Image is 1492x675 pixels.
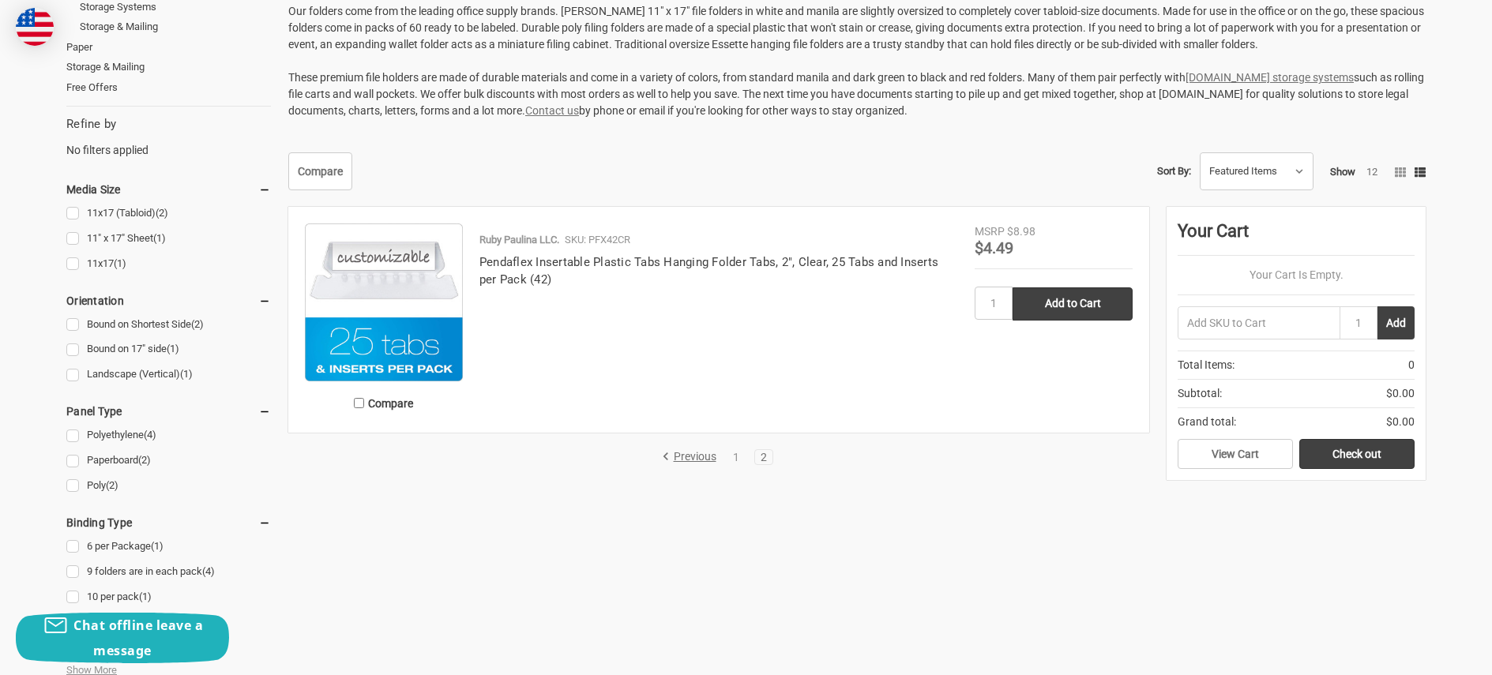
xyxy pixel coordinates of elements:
span: (4) [202,565,215,577]
img: duty and tax information for United States [16,8,54,46]
a: View Cart [1178,439,1293,469]
h5: Panel Type [66,402,271,421]
span: Total Items: [1178,357,1235,373]
span: (4) [144,429,156,441]
h5: Refine by [66,115,271,133]
span: (2) [156,207,168,219]
a: 9 folders are in each pack [66,561,271,583]
span: (1) [167,343,179,354]
span: (1) [114,257,126,269]
a: Paper [66,37,271,58]
a: 10 per pack [66,587,271,608]
span: Show [1330,166,1355,178]
a: Previous [662,450,722,464]
a: 12 [1366,166,1377,178]
a: 6 per Package [66,536,271,557]
span: (2) [191,318,204,330]
span: Grand total: [1178,414,1236,430]
a: [DOMAIN_NAME] storage systems [1186,71,1354,84]
a: Free Offers [66,77,271,98]
a: 11x17 [66,253,271,275]
span: 0 [1408,357,1415,373]
a: Storage & Mailing [66,57,271,77]
span: (1) [151,540,163,552]
span: $0.00 [1386,385,1415,402]
a: Paperboard [66,450,271,471]
span: (2) [138,454,151,466]
input: Compare [354,398,364,408]
a: Compare [288,152,352,190]
button: Chat offline leave a message [16,613,229,663]
span: Chat offline leave a message [73,617,203,659]
label: Sort By: [1157,159,1191,183]
span: $4.49 [975,238,1013,257]
div: No filters applied [66,115,271,158]
a: Check out [1299,439,1415,469]
a: 11" x 17" Sheet [66,228,271,249]
a: Polyethylene [66,425,271,446]
p: These premium file holders are made of durable materials and come in a variety of colors, from st... [288,69,1426,119]
p: SKU: PFX42CR [565,232,630,248]
a: 2 [755,452,772,463]
p: Ruby Paulina LLC. [479,232,559,248]
a: Pendaflex Insertable Plastic Tabs Hanging Folder Tabs, 2", Clear, 25 Tabs and Inserts per Pack (42) [479,255,938,287]
span: (1) [180,368,193,380]
a: Contact us [525,104,579,117]
span: (1) [139,591,152,602]
span: Subtotal: [1178,385,1222,402]
a: Storage & Mailing [80,17,271,37]
a: 1 [727,452,745,463]
a: Poly [66,475,271,497]
input: Add to Cart [1013,287,1133,321]
label: Compare [305,390,463,416]
iframe: Google Customer Reviews [1362,632,1492,675]
span: (2) [106,479,118,491]
h5: Binding Type [66,513,271,532]
a: Bound on 17" side [66,339,271,360]
span: $8.98 [1007,225,1035,238]
span: (1) [153,232,166,244]
a: Bound on Shortest Side [66,314,271,336]
input: Add SKU to Cart [1178,306,1340,339]
h5: Media Size [66,180,271,199]
a: Landscape (Vertical) [66,364,271,385]
span: $0.00 [1386,414,1415,430]
h5: Orientation [66,291,271,310]
img: Pendaflex Insertable Plastic Tabs Hanging Folder Tabs, 2", Clear, 25 Tabs and Inserts per Pack (42) [305,223,463,381]
p: Our folders come from the leading office supply brands. [PERSON_NAME] 11" x 17" file folders in w... [288,3,1426,53]
div: Your Cart [1178,218,1415,256]
button: Add [1377,306,1415,339]
p: Your Cart Is Empty. [1178,267,1415,283]
div: MSRP [975,223,1005,240]
a: 11x17 (Tabloid) [66,203,271,224]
